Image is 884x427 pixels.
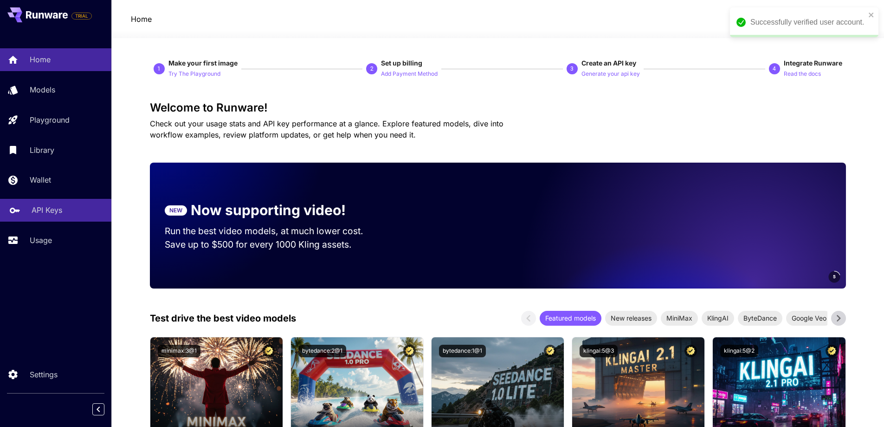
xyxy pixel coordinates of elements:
[99,401,111,418] div: Collapse sidebar
[30,174,51,185] p: Wallet
[168,70,220,79] p: Try The Playground
[868,11,875,19] button: close
[826,345,838,357] button: Certified Model – Vetted for best performance and includes a commercial license.
[191,200,346,221] p: Now supporting video!
[786,311,832,326] div: Google Veo
[833,273,836,280] span: 5
[540,313,601,323] span: Featured models
[605,311,657,326] div: New releases
[150,119,503,139] span: Check out your usage stats and API key performance at a glance. Explore featured models, dive int...
[381,70,438,79] p: Add Payment Method
[684,345,697,357] button: Certified Model – Vetted for best performance and includes a commercial license.
[702,313,734,323] span: KlingAI
[702,311,734,326] div: KlingAI
[580,345,618,357] button: klingai:5@3
[263,345,275,357] button: Certified Model – Vetted for best performance and includes a commercial license.
[92,403,104,415] button: Collapse sidebar
[370,65,374,73] p: 2
[784,70,821,79] p: Read the docs
[570,65,574,73] p: 3
[30,114,70,125] p: Playground
[32,204,62,216] p: API Keys
[72,13,91,20] span: TRIAL
[157,65,161,73] p: 1
[71,10,92,21] span: Add your payment card to enable full platform functionality.
[661,313,698,323] span: MiniMax
[403,345,416,357] button: Certified Model – Vetted for best performance and includes a commercial license.
[165,238,381,251] p: Save up to $500 for every 1000 Kling assets.
[439,345,486,357] button: bytedance:1@1
[581,68,640,79] button: Generate your api key
[773,65,776,73] p: 4
[784,59,842,67] span: Integrate Runware
[661,311,698,326] div: MiniMax
[158,345,200,357] button: minimax:3@1
[784,68,821,79] button: Read the docs
[168,59,238,67] span: Make your first image
[581,70,640,79] p: Generate your api key
[30,369,58,380] p: Settings
[30,54,51,65] p: Home
[131,13,152,25] nav: breadcrumb
[750,17,865,28] div: Successfully verified user account.
[30,84,55,95] p: Models
[738,311,782,326] div: ByteDance
[544,345,556,357] button: Certified Model – Vetted for best performance and includes a commercial license.
[168,68,220,79] button: Try The Playground
[30,235,52,246] p: Usage
[786,313,832,323] span: Google Veo
[298,345,346,357] button: bytedance:2@1
[381,59,422,67] span: Set up billing
[581,59,636,67] span: Create an API key
[30,145,54,156] p: Library
[165,224,381,238] p: Run the best video models, at much lower cost.
[169,206,182,215] p: NEW
[131,13,152,25] a: Home
[738,313,782,323] span: ByteDance
[381,68,438,79] button: Add Payment Method
[540,311,601,326] div: Featured models
[150,101,846,114] h3: Welcome to Runware!
[720,345,758,357] button: klingai:5@2
[605,313,657,323] span: New releases
[150,311,296,325] p: Test drive the best video models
